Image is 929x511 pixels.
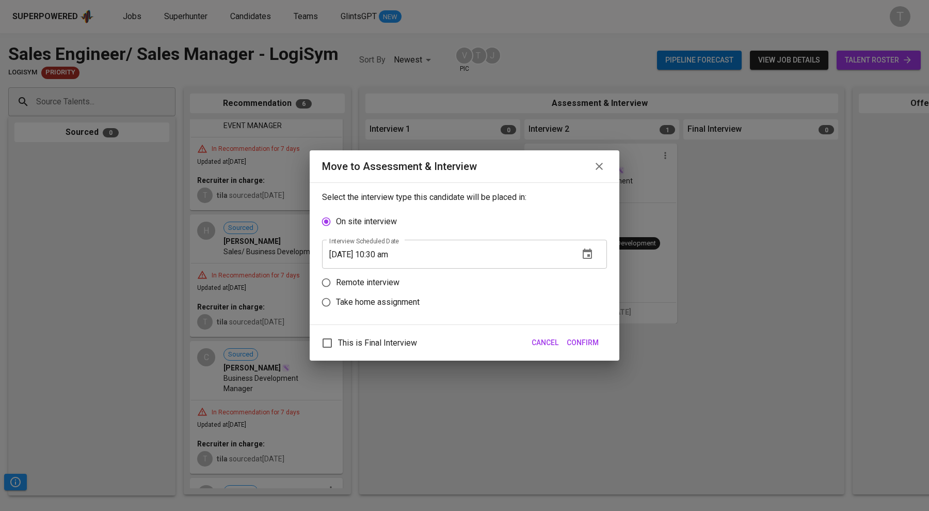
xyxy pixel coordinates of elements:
p: Take home assignment [336,296,420,308]
span: Cancel [532,336,558,349]
span: Confirm [567,336,599,349]
button: Confirm [563,333,603,352]
p: On site interview [336,215,397,228]
button: Cancel [527,333,563,352]
div: Move to Assessment & Interview [322,159,477,174]
p: Remote interview [336,276,399,289]
p: Select the interview type this candidate will be placed in: [322,191,607,204]
span: This is Final Interview [338,337,417,349]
